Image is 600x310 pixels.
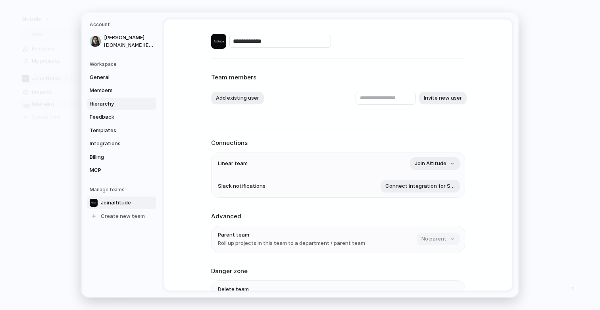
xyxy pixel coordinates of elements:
[87,111,156,123] a: Feedback
[211,212,465,221] h2: Advanced
[90,21,156,28] h5: Account
[211,92,264,104] button: Add existing user
[90,100,140,108] span: Hierarchy
[211,73,465,82] h2: Team members
[218,182,265,190] span: Slack notifications
[87,98,156,110] a: Hierarchy
[90,140,140,148] span: Integrations
[87,137,156,150] a: Integrations
[218,285,333,293] span: Delete team
[90,61,156,68] h5: Workspace
[218,231,365,239] span: Parent team
[87,31,156,51] a: [PERSON_NAME][DOMAIN_NAME][EMAIL_ADDRESS][DOMAIN_NAME]
[211,267,465,276] h2: Danger zone
[101,212,145,220] span: Create new team
[87,124,156,137] a: Templates
[419,92,467,104] button: Invite new user
[415,160,446,168] span: Join Altitude
[90,73,140,81] span: General
[90,127,140,135] span: Templates
[381,180,460,193] button: Connect integration for Slack
[87,84,156,97] a: Members
[218,160,248,168] span: Linear team
[410,157,460,170] button: Join Altitude
[104,42,155,49] span: [DOMAIN_NAME][EMAIL_ADDRESS][DOMAIN_NAME]
[90,186,156,193] h5: Manage teams
[87,164,156,177] a: MCP
[90,113,140,121] span: Feedback
[87,71,156,84] a: General
[87,196,156,209] a: Joinaltitude
[211,139,465,148] h2: Connections
[87,210,156,223] a: Create new team
[87,151,156,164] a: Billing
[101,199,131,207] span: Joinaltitude
[104,34,155,42] span: [PERSON_NAME]
[90,87,140,94] span: Members
[218,239,365,247] span: Roll up projects in this team to a department / parent team
[90,153,140,161] span: Billing
[385,182,455,190] span: Connect integration for Slack
[90,166,140,174] span: MCP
